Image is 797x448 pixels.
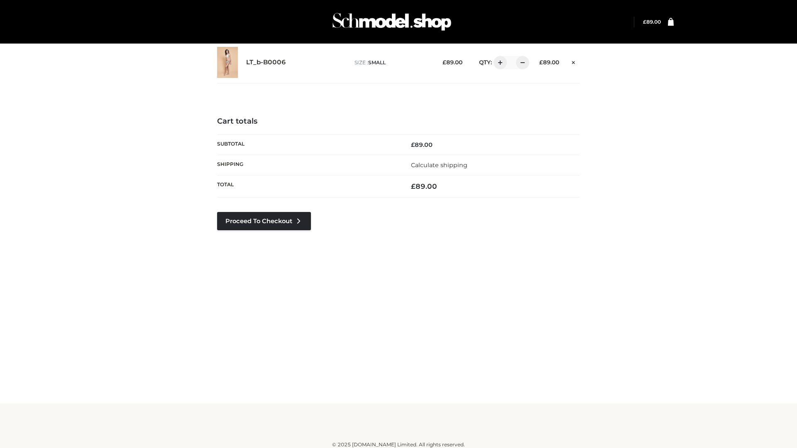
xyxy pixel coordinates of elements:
a: Remove this item [567,56,580,67]
span: £ [411,141,415,149]
bdi: 89.00 [411,141,433,149]
a: £89.00 [643,19,661,25]
p: size : [354,59,430,66]
div: QTY: [471,56,526,69]
span: £ [443,59,446,66]
th: Shipping [217,155,398,175]
h4: Cart totals [217,117,580,126]
span: £ [411,182,416,190]
th: Subtotal [217,134,398,155]
span: SMALL [368,59,386,66]
span: £ [539,59,543,66]
bdi: 89.00 [643,19,661,25]
a: Proceed to Checkout [217,212,311,230]
bdi: 89.00 [443,59,462,66]
bdi: 89.00 [539,59,559,66]
bdi: 89.00 [411,182,437,190]
th: Total [217,175,398,197]
a: LT_b-B0006 [246,58,286,66]
img: Schmodel Admin 964 [330,5,454,38]
span: £ [643,19,646,25]
a: Calculate shipping [411,161,467,169]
